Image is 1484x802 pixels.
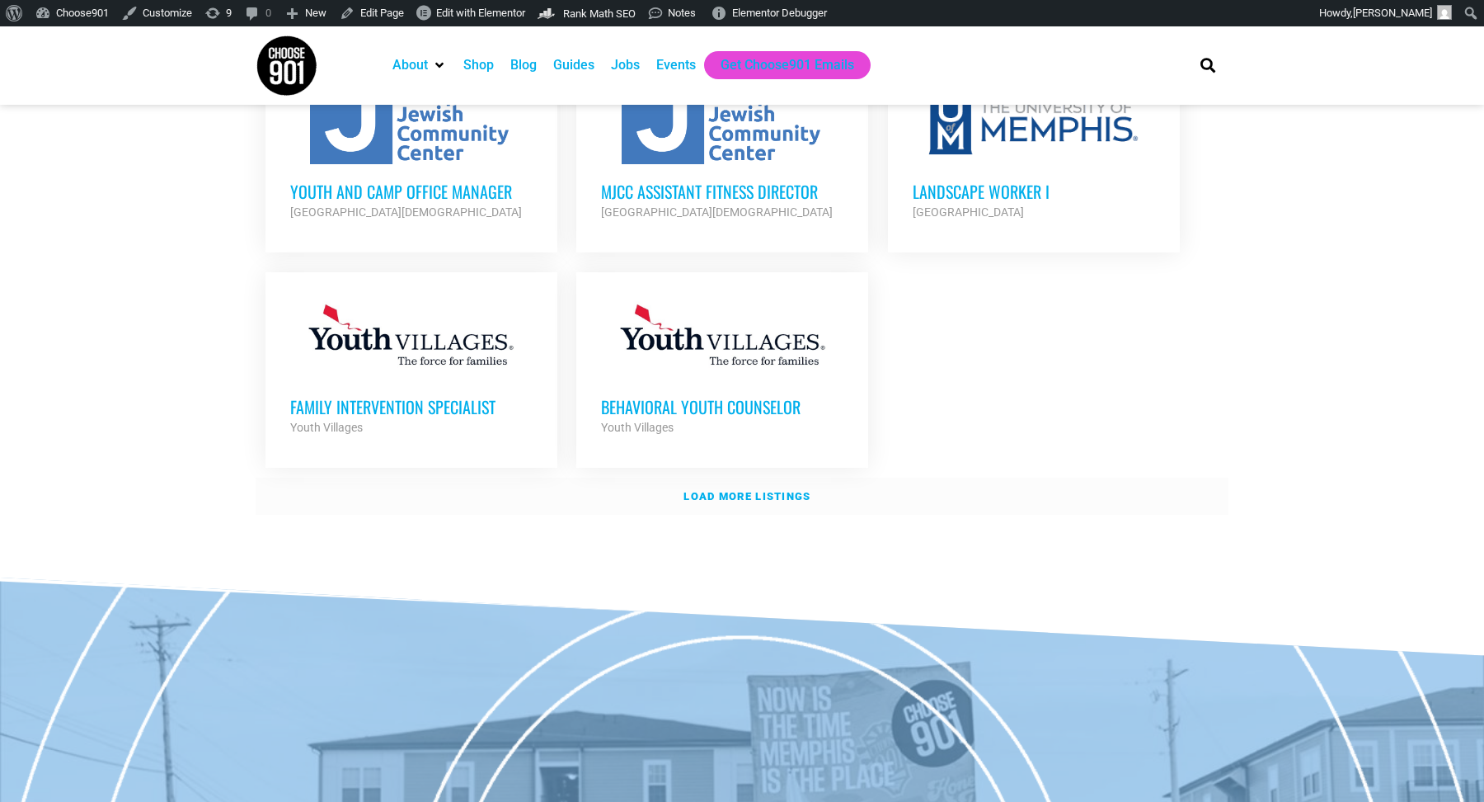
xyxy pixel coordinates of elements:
[683,490,810,502] strong: Load more listings
[656,55,696,75] a: Events
[384,51,455,79] div: About
[601,396,843,418] h3: Behavioral Youth Counselor
[392,55,428,75] a: About
[1353,7,1432,19] span: [PERSON_NAME]
[576,57,868,247] a: MJCC Assistant Fitness Director [GEOGRAPHIC_DATA][DEMOGRAPHIC_DATA]
[553,55,594,75] a: Guides
[290,205,522,219] strong: [GEOGRAPHIC_DATA][DEMOGRAPHIC_DATA]
[384,51,1172,79] nav: Main nav
[611,55,640,75] a: Jobs
[256,478,1228,516] a: Load more listings
[721,55,854,75] a: Get Choose901 Emails
[463,55,494,75] a: Shop
[601,205,833,219] strong: [GEOGRAPHIC_DATA][DEMOGRAPHIC_DATA]
[888,57,1180,247] a: Landscape Worker I [GEOGRAPHIC_DATA]
[265,57,557,247] a: Youth and Camp Office Manager [GEOGRAPHIC_DATA][DEMOGRAPHIC_DATA]
[290,396,533,418] h3: Family Intervention Specialist
[601,181,843,202] h3: MJCC Assistant Fitness Director
[436,7,525,19] span: Edit with Elementor
[1195,52,1222,79] div: Search
[601,421,674,434] strong: Youth Villages
[576,272,868,462] a: Behavioral Youth Counselor Youth Villages
[510,55,537,75] a: Blog
[913,205,1024,219] strong: [GEOGRAPHIC_DATA]
[563,7,636,20] span: Rank Math SEO
[265,272,557,462] a: Family Intervention Specialist Youth Villages
[290,421,363,434] strong: Youth Villages
[290,181,533,202] h3: Youth and Camp Office Manager
[913,181,1155,202] h3: Landscape Worker I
